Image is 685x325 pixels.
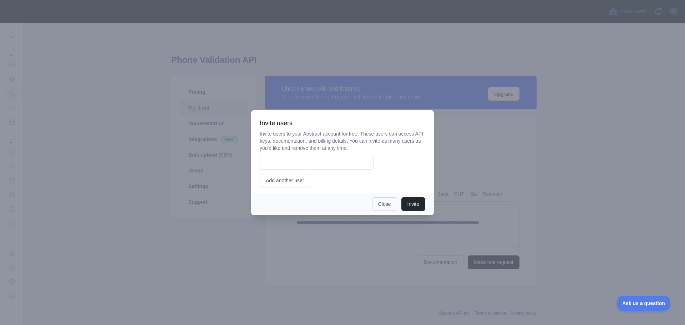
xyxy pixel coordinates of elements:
iframe: Toggle Customer Support [617,296,671,311]
button: Invite [401,197,425,211]
button: Add another user [260,174,310,187]
h3: Invite users [260,119,425,127]
button: Close [372,197,397,211]
p: Invite users to your Abstract account for free. These users can access API keys, documentation, a... [260,130,425,152]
